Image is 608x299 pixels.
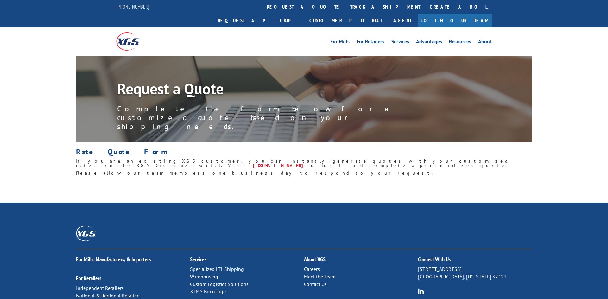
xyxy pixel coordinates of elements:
a: For Retailers [76,275,101,282]
a: National & Regional Retailers [76,292,141,299]
a: Meet the Team [304,273,336,280]
a: For Mills [330,39,350,46]
a: [PHONE_NUMBER] [116,3,149,10]
img: group-6 [418,288,424,294]
a: Customer Portal [305,14,387,27]
a: [DOMAIN_NAME] [253,163,306,168]
a: Agent [387,14,418,27]
a: Independent Retailers [76,285,124,291]
a: Services [391,39,409,46]
a: Join Our Team [418,14,492,27]
a: Advantages [416,39,442,46]
a: Specialized LTL Shipping [190,266,244,272]
img: XGS_Logos_ALL_2024_All_White [76,226,96,241]
a: For Mills, Manufacturers, & Importers [76,256,151,263]
h6: Please allow our team members one business day to respond to your request. [76,171,532,178]
span: to log in and complete a personalized quote. [306,163,509,168]
a: Careers [304,266,320,272]
a: About XGS [304,256,326,263]
a: XTMS Brokerage [190,288,226,295]
a: Warehousing [190,273,218,280]
h1: Rate Quote Form [76,148,532,159]
a: Contact Us [304,281,327,287]
a: Request a pickup [213,14,305,27]
a: About [478,39,492,46]
p: [STREET_ADDRESS] [GEOGRAPHIC_DATA], [US_STATE] 37421 [418,265,532,281]
a: Custom Logistics Solutions [190,281,249,287]
p: Complete the form below for a customized quote based on your shipping needs. [117,104,402,131]
a: Services [190,256,206,263]
span: If you are an existing XGS customer, you can instantly generate quotes with your customized rates... [76,158,510,168]
a: For Retailers [357,39,384,46]
h1: Request a Quote [117,81,402,99]
a: Resources [449,39,471,46]
h2: Connect With Us [418,257,532,265]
